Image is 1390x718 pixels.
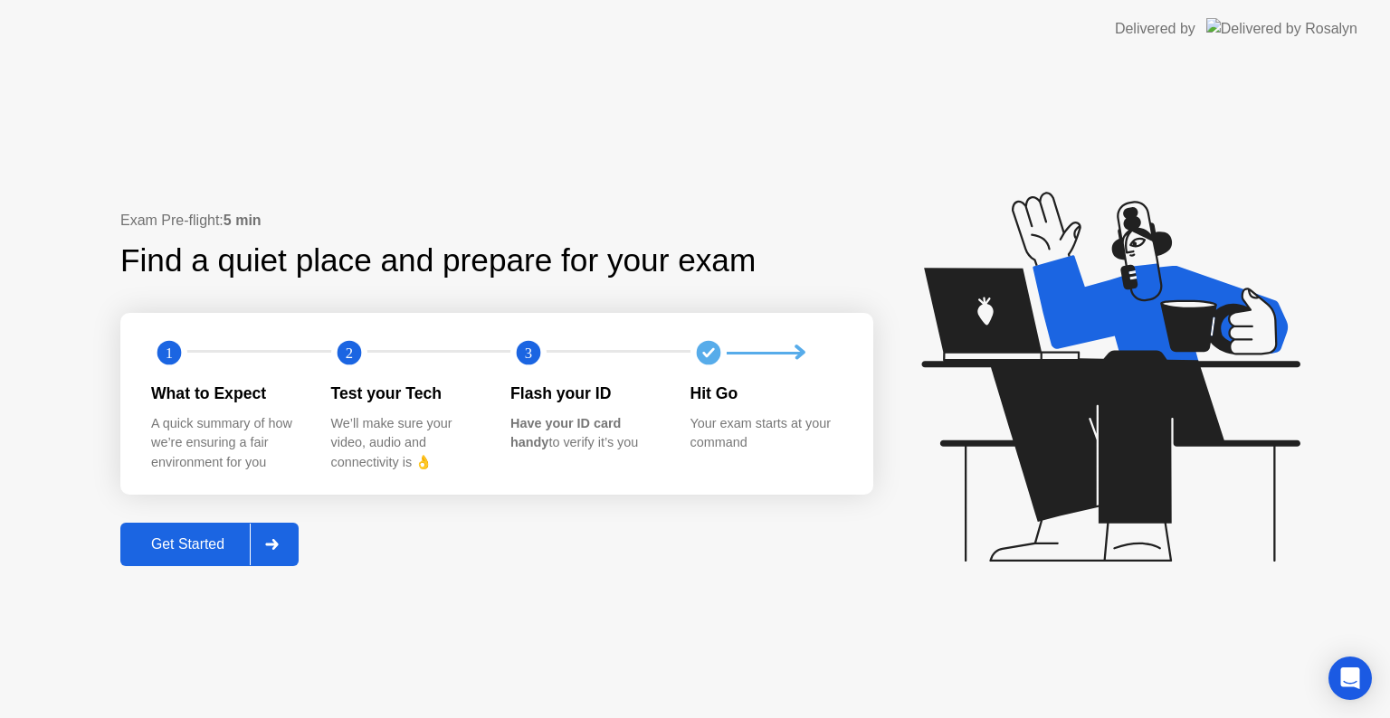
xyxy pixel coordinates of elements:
div: Exam Pre-flight: [120,210,873,231]
img: Delivered by Rosalyn [1206,18,1357,39]
div: We’ll make sure your video, audio and connectivity is 👌 [331,414,482,473]
div: A quick summary of how we’re ensuring a fair environment for you [151,414,302,473]
div: Test your Tech [331,382,482,405]
div: Hit Go [690,382,842,405]
div: Find a quiet place and prepare for your exam [120,237,758,285]
text: 2 [345,345,352,362]
b: Have your ID card handy [510,416,621,450]
div: Delivered by [1115,18,1195,40]
text: 1 [166,345,173,362]
b: 5 min [224,213,262,228]
div: Flash your ID [510,382,662,405]
div: Your exam starts at your command [690,414,842,453]
button: Get Started [120,523,299,566]
text: 3 [525,345,532,362]
div: What to Expect [151,382,302,405]
div: Open Intercom Messenger [1328,657,1372,700]
div: to verify it’s you [510,414,662,453]
div: Get Started [126,536,250,553]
